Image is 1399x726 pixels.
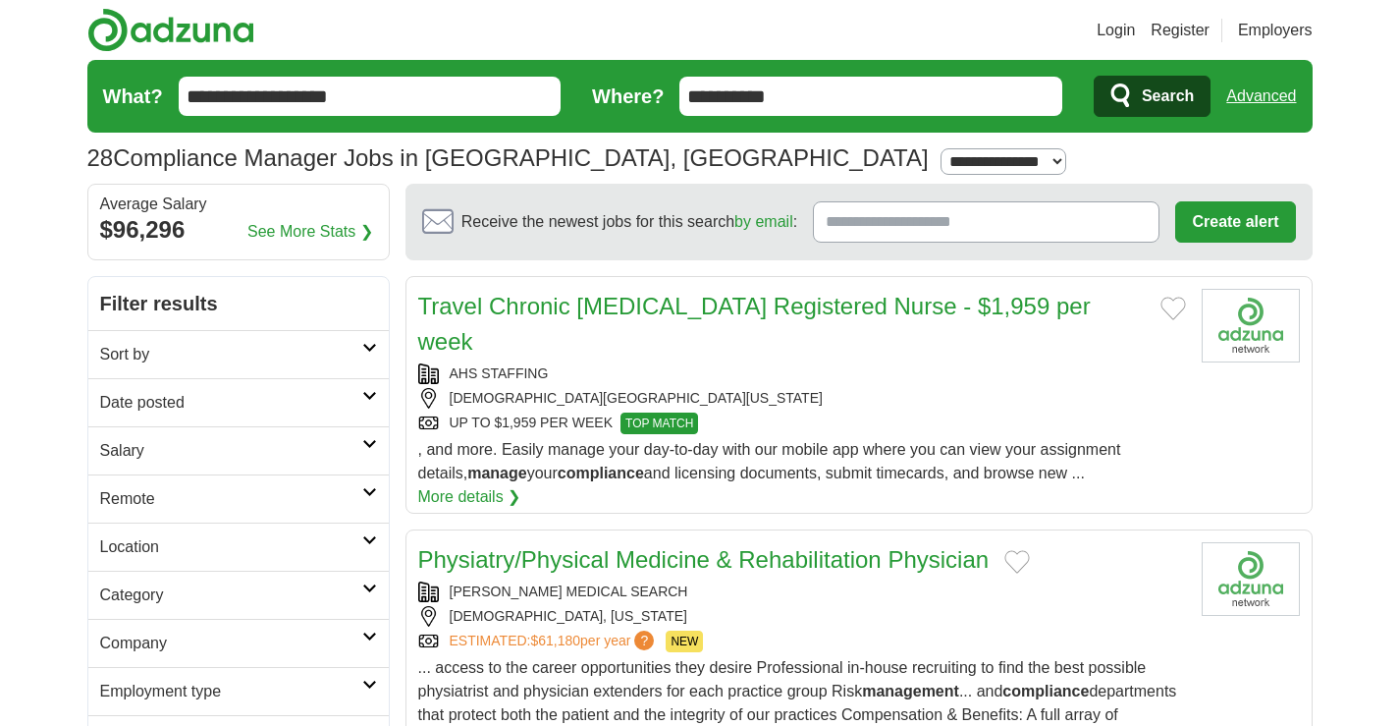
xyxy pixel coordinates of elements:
[418,582,1186,602] div: [PERSON_NAME] MEDICAL SEARCH
[100,487,362,511] h2: Remote
[530,633,580,648] span: $61,180
[1151,19,1210,42] a: Register
[103,82,163,111] label: What?
[418,606,1186,627] div: [DEMOGRAPHIC_DATA], [US_STATE]
[620,413,698,434] span: TOP MATCH
[247,220,373,244] a: See More Stats ❯
[87,144,929,171] h1: Compliance Manager Jobs in [GEOGRAPHIC_DATA], [GEOGRAPHIC_DATA]
[100,196,377,212] div: Average Salary
[1094,76,1211,117] button: Search
[558,465,644,481] strong: compliance
[418,413,1186,434] div: UP TO $1,959 PER WEEK
[418,388,1186,409] div: [DEMOGRAPHIC_DATA][GEOGRAPHIC_DATA][US_STATE]
[88,667,389,715] a: Employment type
[88,426,389,475] a: Salary
[862,683,959,699] strong: management
[418,363,1186,384] div: AHS STAFFING
[450,631,659,652] a: ESTIMATED:$61,180per year?
[1202,289,1300,363] img: Company logo
[1226,77,1296,116] a: Advanced
[1097,19,1135,42] a: Login
[88,619,389,667] a: Company
[734,213,793,230] a: by email
[100,584,362,607] h2: Category
[1004,550,1030,574] button: Add to favorite jobs
[592,82,664,111] label: Where?
[418,485,521,509] a: More details ❯
[418,293,1091,355] a: Travel Chronic [MEDICAL_DATA] Registered Nurse - $1,959 per week
[467,465,526,481] strong: manage
[1175,201,1295,243] button: Create alert
[1002,683,1089,699] strong: compliance
[100,212,377,248] div: $96,296
[88,330,389,378] a: Sort by
[634,631,654,650] span: ?
[461,210,797,234] span: Receive the newest jobs for this search :
[1238,19,1313,42] a: Employers
[100,391,362,415] h2: Date posted
[1202,542,1300,616] img: Company logo
[418,441,1121,481] span: , and more. Easily manage your day-to-day with our mobile app where you can view your assignment ...
[87,8,254,52] img: Adzuna logo
[88,277,389,330] h2: Filter results
[100,343,362,366] h2: Sort by
[87,140,114,176] span: 28
[1142,77,1194,116] span: Search
[1160,297,1186,320] button: Add to favorite jobs
[100,632,362,655] h2: Company
[88,378,389,426] a: Date posted
[100,680,362,703] h2: Employment type
[88,475,389,523] a: Remote
[666,631,703,652] span: NEW
[100,439,362,463] h2: Salary
[88,523,389,571] a: Location
[418,546,990,573] a: Physiatry/Physical Medicine & Rehabilitation Physician
[88,571,389,619] a: Category
[100,535,362,559] h2: Location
